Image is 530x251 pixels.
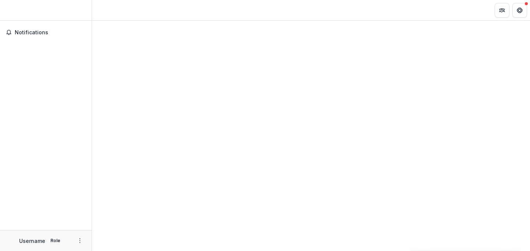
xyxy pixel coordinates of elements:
span: Notifications [15,29,86,36]
p: Role [48,237,63,244]
button: More [75,236,84,245]
button: Partners [495,3,509,18]
button: Notifications [3,27,89,38]
button: Get Help [512,3,527,18]
p: Username [19,237,45,245]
